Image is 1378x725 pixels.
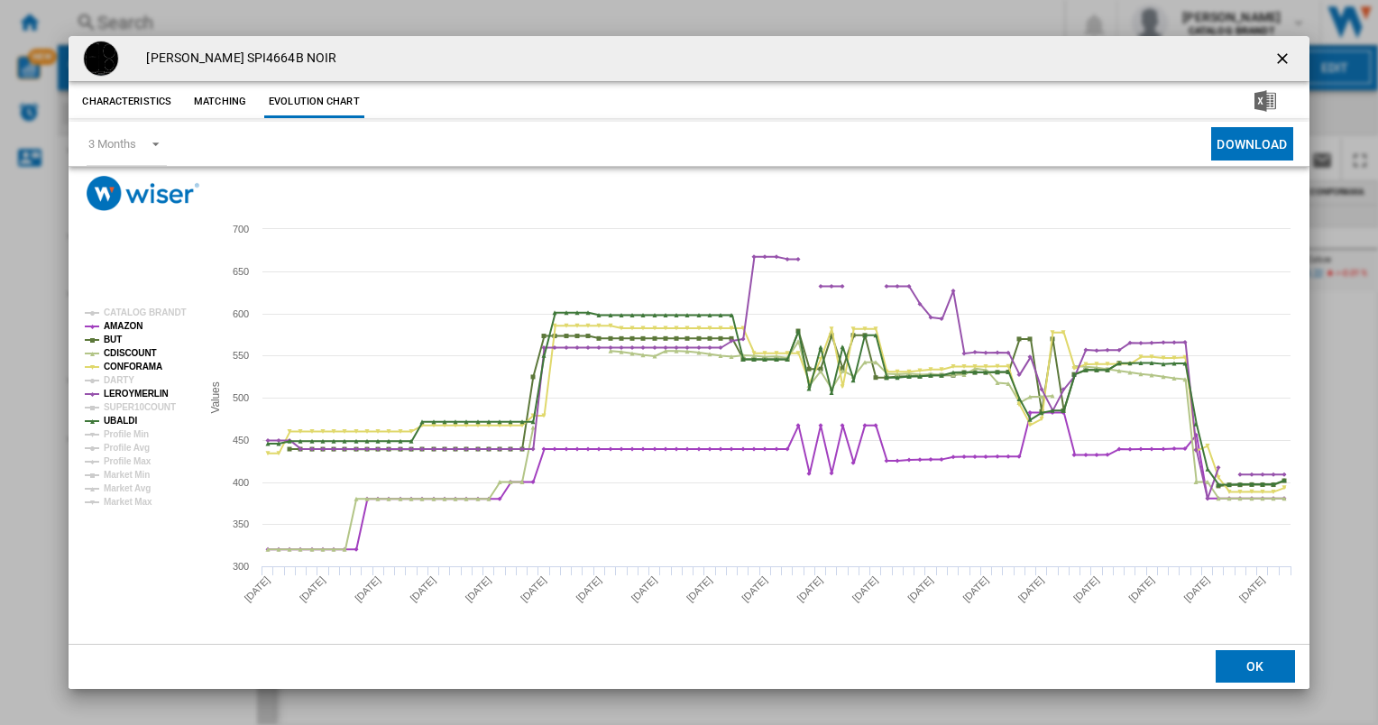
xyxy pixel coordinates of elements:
[104,389,169,399] tspan: LEROYMERLIN
[1016,574,1046,604] tspan: [DATE]
[574,574,604,604] tspan: [DATE]
[1216,650,1295,683] button: OK
[233,224,249,234] tspan: 700
[137,50,336,68] h4: [PERSON_NAME] SPI4664B NOIR
[233,308,249,319] tspan: 600
[104,307,187,317] tspan: CATALOG BRANDT
[354,574,383,604] tspan: [DATE]
[233,350,249,361] tspan: 550
[104,335,122,344] tspan: BUT
[1211,127,1292,161] button: Download
[1254,90,1276,112] img: excel-24x24.png
[629,574,659,604] tspan: [DATE]
[1127,574,1157,604] tspan: [DATE]
[1071,574,1101,604] tspan: [DATE]
[69,36,1309,689] md-dialog: Product popup
[1237,574,1267,604] tspan: [DATE]
[1182,574,1212,604] tspan: [DATE]
[233,561,249,572] tspan: 300
[104,402,176,412] tspan: SUPER10COUNT
[104,362,162,372] tspan: CONFORAMA
[243,574,272,604] tspan: [DATE]
[850,574,880,604] tspan: [DATE]
[104,456,152,466] tspan: Profile Max
[104,483,151,493] tspan: Market Avg
[684,574,714,604] tspan: [DATE]
[233,266,249,277] tspan: 650
[104,348,157,358] tspan: CDISCOUNT
[104,497,152,507] tspan: Market Max
[104,321,142,331] tspan: AMAZON
[264,86,364,118] button: Evolution chart
[88,137,135,151] div: 3 Months
[209,382,222,414] tspan: Values
[83,41,119,77] img: 5113K6H7nCL._AC_SY300_SX300_QL70_ML2_.jpg
[87,176,199,211] img: logo_wiser_300x94.png
[233,392,249,403] tspan: 500
[795,574,825,604] tspan: [DATE]
[1273,50,1295,71] ng-md-icon: getI18NText('BUTTONS.CLOSE_DIALOG')
[464,574,493,604] tspan: [DATE]
[233,435,249,445] tspan: 450
[905,574,935,604] tspan: [DATE]
[104,416,137,426] tspan: UBALDI
[104,429,149,439] tspan: Profile Min
[233,477,249,488] tspan: 400
[104,470,150,480] tspan: Market Min
[78,86,176,118] button: Characteristics
[409,574,438,604] tspan: [DATE]
[104,443,150,453] tspan: Profile Avg
[1226,86,1305,118] button: Download in Excel
[1266,41,1302,77] button: getI18NText('BUTTONS.CLOSE_DIALOG')
[180,86,260,118] button: Matching
[519,574,548,604] tspan: [DATE]
[298,574,327,604] tspan: [DATE]
[233,519,249,529] tspan: 350
[740,574,770,604] tspan: [DATE]
[961,574,991,604] tspan: [DATE]
[104,375,134,385] tspan: DARTY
